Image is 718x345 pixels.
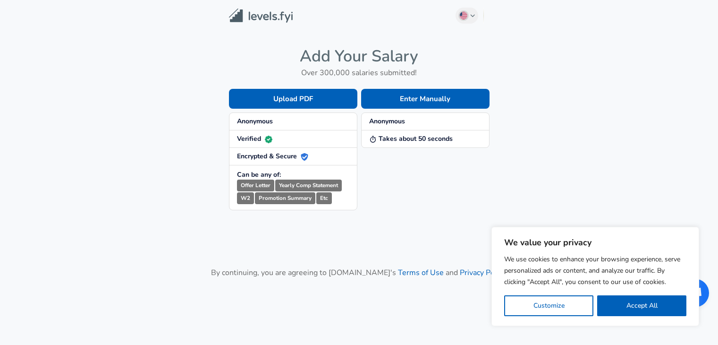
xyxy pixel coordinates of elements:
[504,295,593,316] button: Customize
[229,9,293,23] img: Levels.fyi
[237,134,272,143] strong: Verified
[460,267,506,278] a: Privacy Policy
[229,46,490,66] h4: Add Your Salary
[456,8,478,24] button: English (US)
[255,192,315,204] small: Promotion Summary
[504,254,686,288] p: We use cookies to enhance your browsing experience, serve personalized ads or content, and analyz...
[398,267,444,278] a: Terms of Use
[597,295,686,316] button: Accept All
[229,89,357,109] button: Upload PDF
[460,12,467,19] img: English (US)
[237,192,254,204] small: W2
[369,134,453,143] strong: Takes about 50 seconds
[237,180,274,191] small: Offer Letter
[237,170,281,179] strong: Can be any of:
[275,180,342,191] small: Yearly Comp Statement
[229,66,490,79] h6: Over 300,000 salaries submitted!
[237,152,308,161] strong: Encrypted & Secure
[237,117,273,126] strong: Anonymous
[504,237,686,248] p: We value your privacy
[361,89,490,109] button: Enter Manually
[316,192,332,204] small: Etc
[491,227,699,326] div: We value your privacy
[369,117,405,126] strong: Anonymous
